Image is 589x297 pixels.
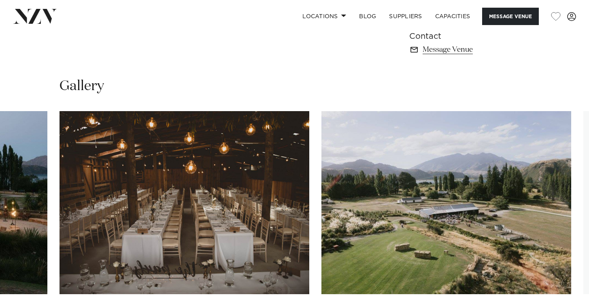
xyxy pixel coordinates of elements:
[296,8,353,25] a: Locations
[482,8,539,25] button: Message Venue
[60,111,309,294] swiper-slide: 2 / 4
[321,111,571,294] swiper-slide: 3 / 4
[60,77,104,95] h2: Gallery
[383,8,428,25] a: SUPPLIERS
[409,44,529,55] a: Message Venue
[353,8,383,25] a: BLOG
[409,30,529,42] h6: Contact
[13,9,57,23] img: nzv-logo.png
[429,8,477,25] a: Capacities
